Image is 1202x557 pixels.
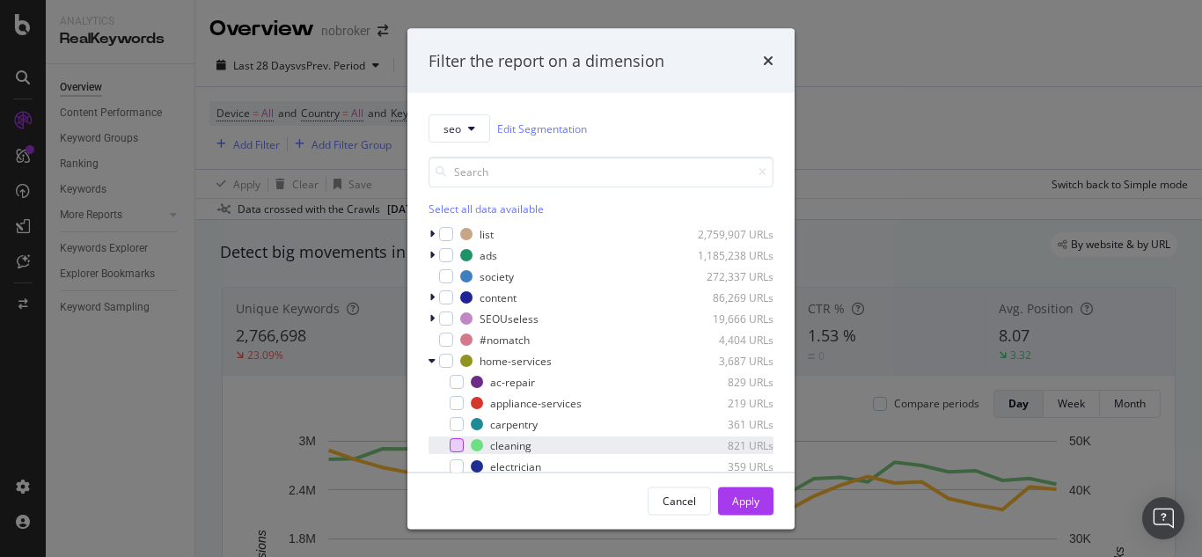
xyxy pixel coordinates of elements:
a: Edit Segmentation [497,119,587,137]
button: Apply [718,487,773,515]
div: carpentry [490,416,538,431]
div: 1,185,238 URLs [687,247,773,262]
div: Select all data available [429,202,773,216]
div: appliance-services [490,395,582,410]
div: 272,337 URLs [687,268,773,283]
div: 86,269 URLs [687,289,773,304]
div: 821 URLs [687,437,773,452]
div: SEOUseless [480,311,539,326]
div: times [763,49,773,72]
div: modal [407,28,795,529]
div: 361 URLs [687,416,773,431]
div: 829 URLs [687,374,773,389]
button: Cancel [648,487,711,515]
span: seo [443,121,461,136]
div: #nomatch [480,332,530,347]
div: 19,666 URLs [687,311,773,326]
div: 359 URLs [687,458,773,473]
div: list [480,226,494,241]
div: Filter the report on a dimension [429,49,664,72]
div: ads [480,247,497,262]
div: ac-repair [490,374,535,389]
input: Search [429,157,773,187]
div: Open Intercom Messenger [1142,497,1184,539]
div: 219 URLs [687,395,773,410]
button: seo [429,114,490,143]
div: electrician [490,458,541,473]
div: Apply [732,493,759,508]
div: cleaning [490,437,531,452]
div: Cancel [663,493,696,508]
div: 2,759,907 URLs [687,226,773,241]
div: home-services [480,353,552,368]
div: society [480,268,514,283]
div: 3,687 URLs [687,353,773,368]
div: 4,404 URLs [687,332,773,347]
div: content [480,289,517,304]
